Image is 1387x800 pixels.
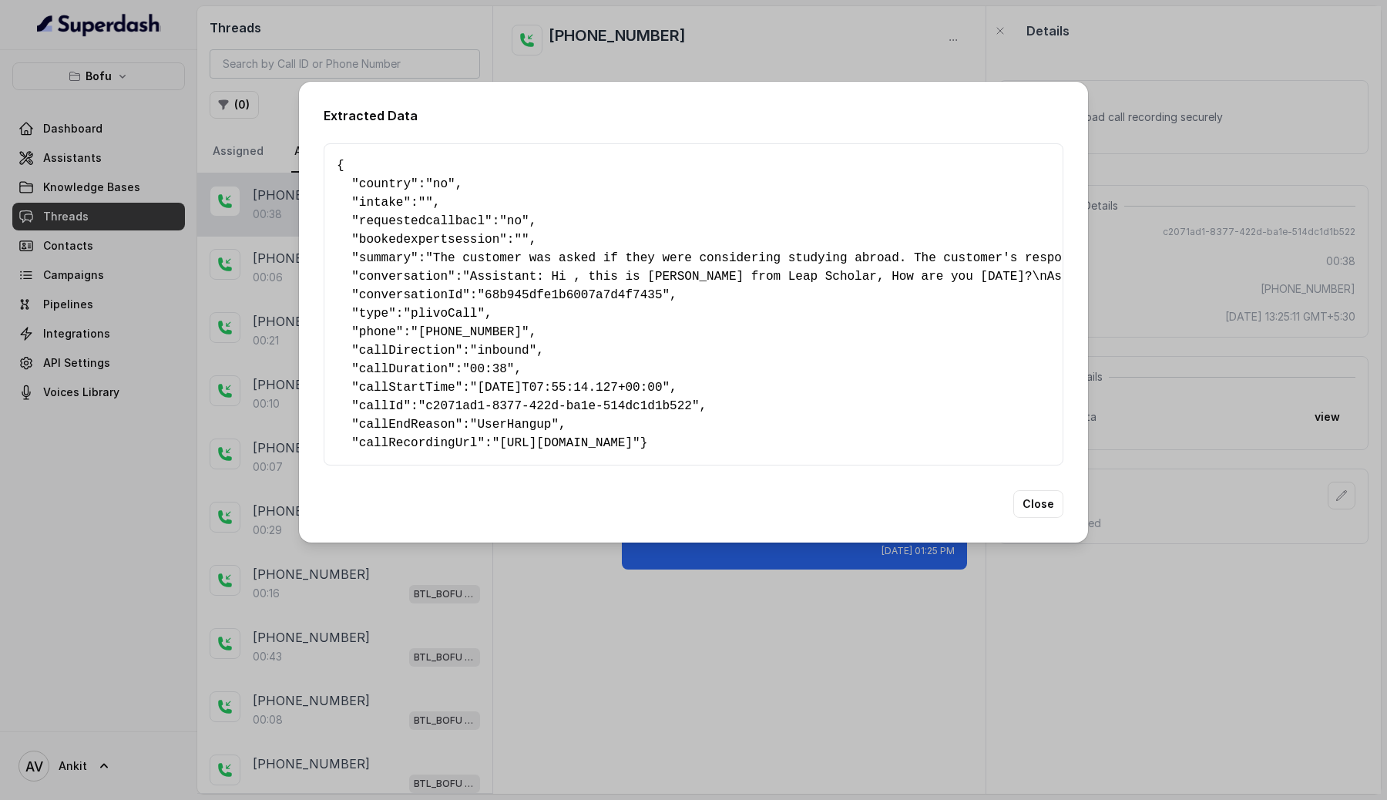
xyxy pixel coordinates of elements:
[403,307,485,321] span: "plivoCall"
[1013,490,1063,518] button: Close
[359,288,462,302] span: conversationId
[418,399,700,413] span: "c2071ad1-8377-422d-ba1e-514dc1d1b522"
[425,177,455,191] span: "no"
[359,307,388,321] span: type
[492,436,640,450] span: "[URL][DOMAIN_NAME]"
[359,381,455,395] span: callStartTime
[359,344,455,358] span: callDirection
[324,106,1063,125] h2: Extracted Data
[470,344,536,358] span: "inbound"
[337,156,1050,452] pre: { " ": , " ": , " ": , " ": , " ": , " ": , " ": , " ": , " ": , " ": , " ": , " ": , " ": , " ":...
[359,362,448,376] span: callDuration
[359,233,499,247] span: bookedexpertsession
[359,214,485,228] span: requestedcallbacl
[477,288,670,302] span: "68b945dfe1b6007a7d4f7435"
[359,399,404,413] span: callId
[411,325,529,339] span: "[PHONE_NUMBER]"
[359,251,411,265] span: summary
[359,418,455,432] span: callEndReason
[418,196,433,210] span: ""
[462,362,514,376] span: "00:38"
[359,196,404,210] span: intake
[470,381,670,395] span: "[DATE]T07:55:14.127+00:00"
[359,177,411,191] span: country
[470,418,559,432] span: "UserHangup"
[499,214,529,228] span: "no"
[359,325,396,339] span: phone
[359,270,448,284] span: conversation
[359,436,478,450] span: callRecordingUrl
[514,233,529,247] span: ""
